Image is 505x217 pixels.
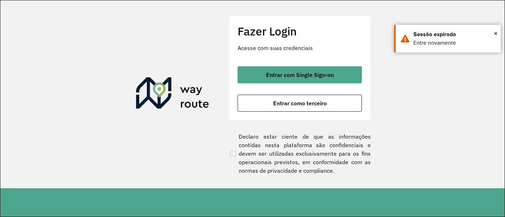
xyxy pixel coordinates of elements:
button: button [238,66,362,83]
label: Declaro estar ciente de que as informações contidas nesta plataforma são confidenciais e devem se... [229,132,371,175]
button: Close [494,28,498,39]
span: Entrar com Single Sign-on [266,72,334,78]
div: Sessão expirada [413,30,495,39]
span: Entrar como terceiro [273,100,327,106]
p: Acesse com suas credenciais [238,44,362,52]
div: Entre novamente [413,39,495,47]
img: Roteirizador AmbevTech [136,77,209,111]
span: × [494,28,498,39]
button: button [238,95,362,112]
h2: Fazer Login [238,24,362,38]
